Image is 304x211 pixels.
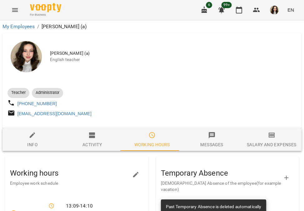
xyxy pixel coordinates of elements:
[37,23,39,30] li: /
[270,6,279,14] img: ebd0ea8fb81319dcbaacf11cd4698c16.JPG
[7,90,29,95] span: Teacher
[17,111,92,116] a: [EMAIL_ADDRESS][DOMAIN_NAME]
[10,169,133,177] h3: Working hours
[206,2,212,8] span: 6
[82,141,102,148] div: Activity
[247,141,296,148] div: Salary and Expenses
[2,23,35,29] a: My Employees
[11,41,42,72] img: Вікторія Корнейко (а)
[222,2,232,8] span: 99+
[287,7,294,13] span: EN
[30,3,61,12] img: Voopty Logo
[42,23,87,30] p: [PERSON_NAME] (а)
[66,202,93,210] span: 13:09 - 14:10
[30,13,61,17] span: For Business
[161,169,284,177] h3: Temporary Absence
[50,57,297,63] span: English teacher
[200,141,223,148] div: Messages
[134,141,170,148] div: Working hours
[7,3,22,18] button: Menu
[17,101,57,106] a: [PHONE_NUMBER]
[161,180,284,193] p: [DEMOGRAPHIC_DATA] Absence of the employee(for example vacation)
[2,23,302,30] nav: breadcrumb
[50,50,297,57] span: [PERSON_NAME] (а)
[285,4,297,16] button: EN
[10,180,133,187] p: Employee work schedule
[32,90,63,95] span: Administrator
[27,141,37,148] div: Info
